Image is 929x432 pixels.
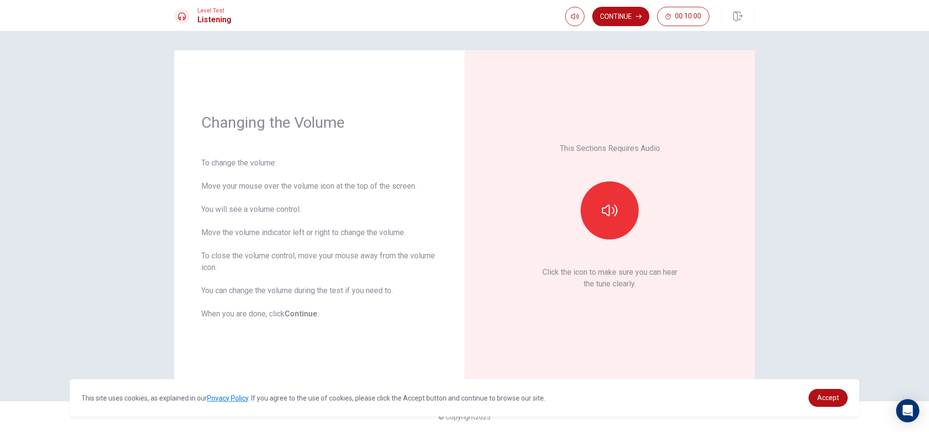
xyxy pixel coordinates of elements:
[70,379,859,417] div: cookieconsent
[542,267,677,290] p: Click the icon to make sure you can hear the tune clearly.
[675,13,701,20] span: 00:10:00
[657,7,709,26] button: 00:10:00
[201,157,437,320] div: To change the volume: Move your mouse over the volume icon at the top of the screen. You will see...
[197,7,231,14] span: Level Test
[438,413,491,421] span: © Copyright 2025
[197,14,231,26] h1: Listening
[896,399,919,422] div: Open Intercom Messenger
[207,394,248,402] a: Privacy Policy
[809,389,848,407] a: dismiss cookie message
[817,394,839,402] span: Accept
[81,394,545,402] span: This site uses cookies, as explained in our . If you agree to the use of cookies, please click th...
[201,113,437,132] h1: Changing the Volume
[285,309,317,318] b: Continue
[592,7,649,26] button: Continue
[560,143,660,154] p: This Sections Requires Audio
